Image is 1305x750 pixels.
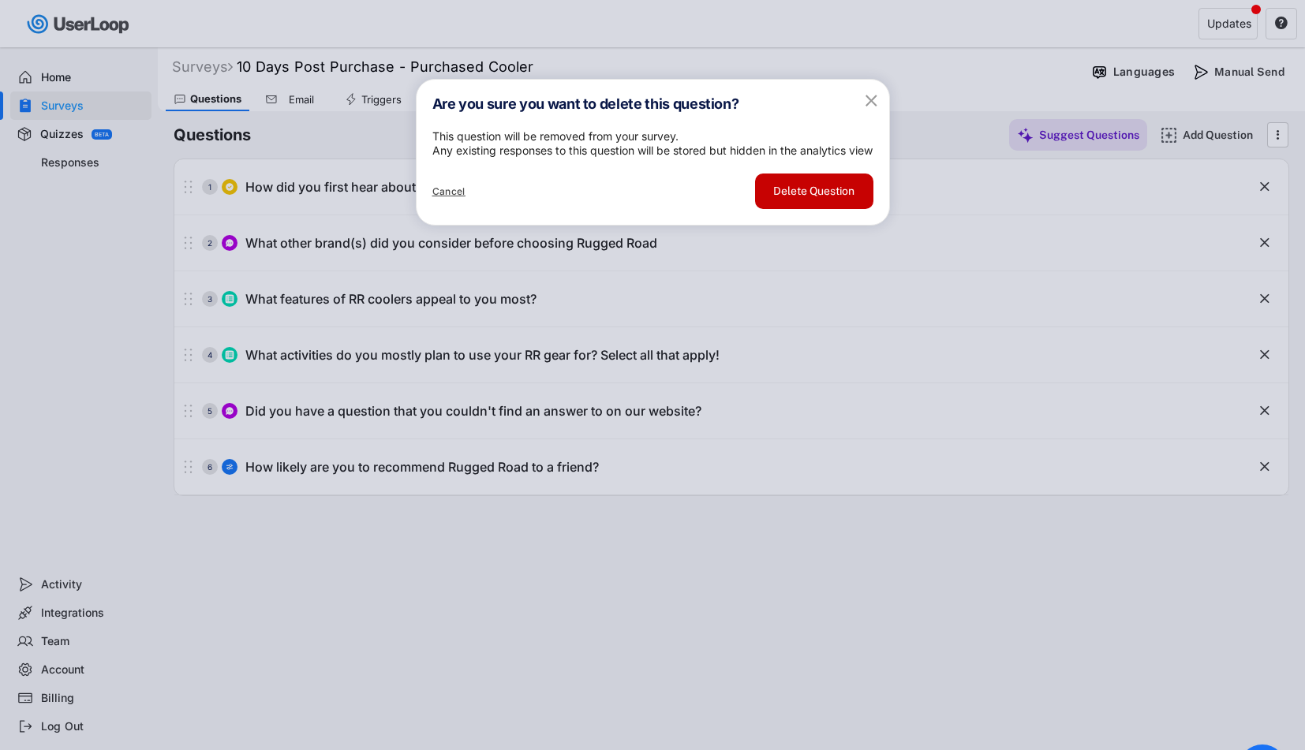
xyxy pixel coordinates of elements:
[432,129,873,158] div: This question will be removed from your survey. Any existing responses to this question will be s...
[432,185,466,198] div: Cancel
[432,95,846,114] h4: Are you sure you want to delete this question?
[866,90,877,110] text: 
[862,91,881,110] button: 
[755,174,873,209] button: Delete Question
